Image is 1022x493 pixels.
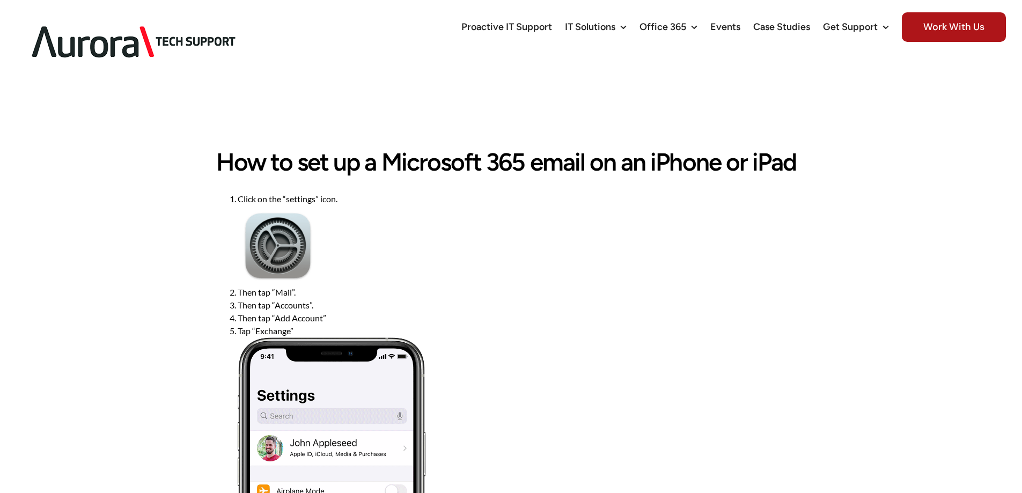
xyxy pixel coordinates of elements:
[238,205,318,286] img: How to set up a Microsoft 365 email on an iPhone or iPad 1
[238,312,806,325] li: Then tap “Add Account”
[639,22,686,32] span: Office 365
[238,299,806,312] li: Then tap “Accounts”.
[753,22,810,32] span: Case Studies
[16,9,252,76] img: Aurora Tech Support Logo
[461,22,552,32] span: Proactive IT Support
[565,22,615,32] span: IT Solutions
[823,22,878,32] span: Get Support
[902,12,1006,42] span: Work With Us
[238,286,806,299] li: Then tap “Mail”.
[238,193,806,286] li: Click on the “settings” icon.
[216,149,806,176] h1: How to set up a Microsoft 365 email on an iPhone or iPad
[710,22,740,32] span: Events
